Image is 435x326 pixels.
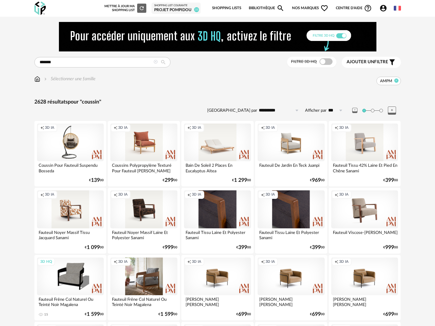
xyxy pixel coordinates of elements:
a: Creation icon 3D IA Fauteuil Tissu Laine Et Polyester Sanami €39900 [181,188,254,253]
span: Filtre 3D HQ [291,60,317,64]
span: pour "coussin" [68,99,101,105]
div: Fauteuil Frêne Col Naturel Ou Teinté Noir Magalena [110,295,177,308]
span: 3D IA [192,259,201,264]
span: Creation icon [335,192,338,197]
a: Shopping List courante Projet Pompidou 33 [154,4,198,12]
span: 3D IA [192,192,201,197]
div: Bain De Soleil 2 Places En Eucalyptus Altea [184,161,251,174]
div: € 00 [85,312,104,316]
span: 299 [165,178,173,182]
div: Projet Pompidou [154,8,198,13]
span: 3D IA [339,192,349,197]
img: svg+xml;base64,PHN2ZyB3aWR0aD0iMTYiIGhlaWdodD0iMTciIHZpZXdCb3g9IjAgMCAxNiAxNyIgZmlsbD0ibm9uZSIgeG... [34,76,40,82]
span: 3D IA [45,125,54,130]
div: € 00 [85,245,104,250]
div: € 00 [89,178,104,182]
div: € 00 [163,245,177,250]
span: Creation icon [187,125,191,130]
span: 399 [312,245,321,250]
span: Heart Outline icon [320,4,328,12]
a: Creation icon 3D IA Fauteuil Frêne Col Naturel Ou Teinté Noir Magalena €1 59900 [108,255,180,320]
span: 699 [238,312,247,316]
span: Creation icon [261,192,265,197]
span: 1 599 [160,312,173,316]
div: € 00 [310,312,325,316]
span: Creation icon [187,192,191,197]
span: 969 [312,178,321,182]
div: Mettre à jour ma Shopping List [104,4,146,13]
span: Creation icon [335,125,338,130]
span: Ajouter un [347,60,374,64]
div: [PERSON_NAME] [PERSON_NAME] [184,295,251,308]
a: Creation icon 3D IA Fauteuil Noyer Massif Tissu Jacquard Sanami €1 09900 [34,188,107,253]
div: Fauteuil Tissu 42% Laine Et Pied En Chêne Sanami [331,161,398,174]
a: Creation icon 3D IA Fauteuil Tissu 42% Laine Et Pied En Chêne Sanami €39900 [329,121,401,186]
img: NEW%20NEW%20HQ%20NEW_V1.gif [59,22,376,51]
div: Coussin Pour Fauteuil Suspendu Bosseda [37,161,104,174]
span: 399 [385,178,394,182]
img: svg+xml;base64,PHN2ZyB3aWR0aD0iMTYiIGhlaWdodD0iMTYiIHZpZXdCb3g9IjAgMCAxNiAxNiIgZmlsbD0ibm9uZSIgeG... [43,76,48,82]
span: 3D IA [192,125,201,130]
div: € 00 [383,178,398,182]
div: 3D HQ [37,258,55,266]
span: Magnify icon [277,4,284,12]
a: 3D HQ Fauteuil Frêne Col Naturel Ou Teinté Noir Magalena 15 €1 59900 [34,255,107,320]
div: Fauteuil Frêne Col Naturel Ou Teinté Noir Magalena [37,295,104,308]
div: € 00 [383,312,398,316]
span: 999 [385,245,394,250]
span: Centre d'aideHelp Circle Outline icon [336,4,372,12]
span: 999 [165,245,173,250]
div: Fauteuil Viscose-[PERSON_NAME] [331,228,398,241]
div: € 00 [158,312,177,316]
img: OXP [34,2,46,15]
span: 1 099 [87,245,100,250]
span: 3D IA [265,259,275,264]
div: Fauteuil Noyer Massif Tissu Jacquard Sanami [37,228,104,241]
a: BibliothèqueMagnify icon [249,1,285,15]
span: Creation icon [261,259,265,264]
img: fr [394,5,401,12]
div: 15 [44,313,48,316]
div: € 00 [232,178,251,182]
div: [PERSON_NAME] [PERSON_NAME] [331,295,398,308]
div: Coussins Polypropylène Texturé Pour Fauteuil [PERSON_NAME] [110,161,177,174]
span: Refresh icon [139,7,145,10]
div: € 00 [163,178,177,182]
span: Creation icon [114,125,118,130]
label: Afficher par [305,108,327,113]
div: Fauteuil De Jardin En Teck Juanpi [258,161,325,174]
div: Fauteuil Tissu Laine Et Polyester Sanami [184,228,251,241]
label: [GEOGRAPHIC_DATA] par [207,108,257,113]
button: Ajouter unfiltre Filter icon [342,57,401,68]
a: Creation icon 3D IA [PERSON_NAME] [PERSON_NAME] €69900 [329,255,401,320]
div: 2628 résultats [34,99,401,105]
a: Creation icon 3D IA Fauteuil De Jardin En Teck Juanpi €96900 [255,121,327,186]
span: 3D IA [118,125,128,130]
span: Creation icon [114,192,118,197]
span: Account Circle icon [379,4,390,12]
span: Creation icon [40,125,44,130]
span: Creation icon [187,259,191,264]
span: Creation icon [335,259,338,264]
div: € 00 [383,245,398,250]
span: 3D IA [339,125,349,130]
span: Account Circle icon [379,4,387,12]
div: Fauteuil Tissu Laine Et Polyester Sanami [258,228,325,241]
div: Shopping List courante [154,4,198,7]
div: [PERSON_NAME] [PERSON_NAME] [258,295,325,308]
span: 33 [194,7,199,12]
span: 699 [312,312,321,316]
a: Creation icon 3D IA [PERSON_NAME] [PERSON_NAME] €69900 [181,255,254,320]
span: 399 [238,245,247,250]
span: AMPM [380,78,392,84]
span: Creation icon [40,192,44,197]
div: Fauteuil Noyer Massif Laine Et Polyester Sanami [110,228,177,241]
span: filtre [347,59,388,65]
a: Creation icon 3D IA Coussin Pour Fauteuil Suspendu Bosseda €13900 [34,121,107,186]
span: 3D IA [339,259,349,264]
span: 3D IA [118,259,128,264]
a: Creation icon 3D IA Coussins Polypropylène Texturé Pour Fauteuil [PERSON_NAME] €29900 [108,121,180,186]
span: 3D IA [265,192,275,197]
span: 3D IA [265,125,275,130]
div: Sélectionner une famille [43,76,96,82]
